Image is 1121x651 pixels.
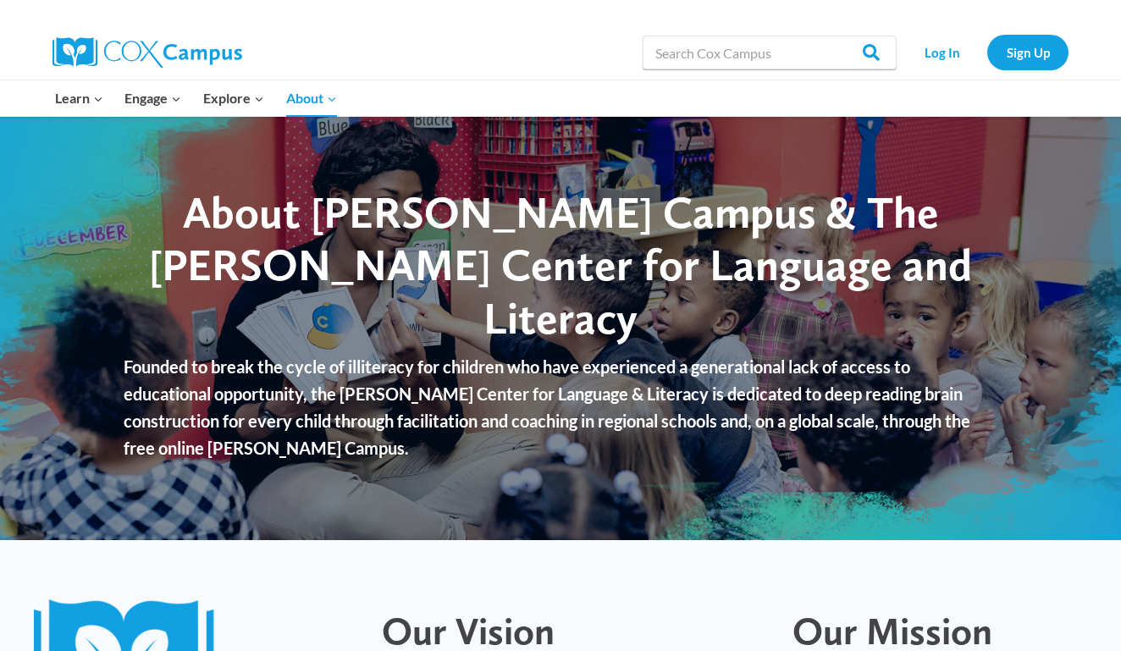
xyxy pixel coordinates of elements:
input: Search Cox Campus [643,36,897,69]
a: Sign Up [987,35,1069,69]
nav: Primary Navigation [44,80,347,116]
p: Founded to break the cycle of illiteracy for children who have experienced a generational lack of... [124,353,997,461]
a: Log In [905,35,979,69]
nav: Secondary Navigation [905,35,1069,69]
span: Explore [203,87,264,109]
span: Learn [55,87,103,109]
span: About [286,87,337,109]
span: About [PERSON_NAME] Campus & The [PERSON_NAME] Center for Language and Literacy [149,185,972,345]
span: Engage [124,87,181,109]
img: Cox Campus [52,37,242,68]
